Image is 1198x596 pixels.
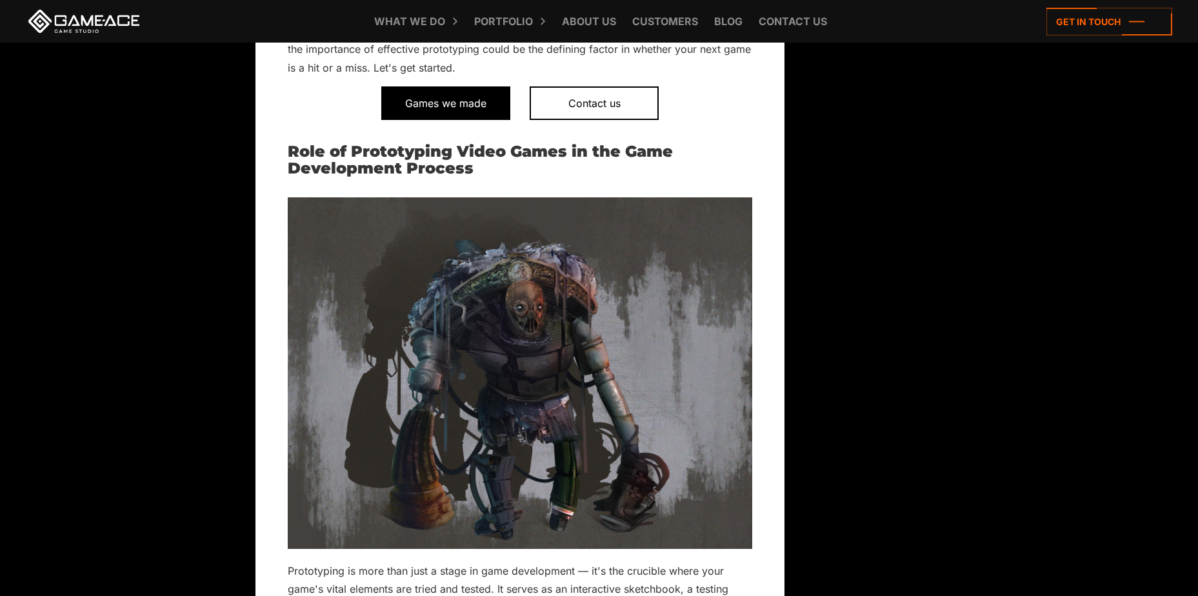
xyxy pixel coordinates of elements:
[288,197,752,549] img: game prototyping
[1046,8,1172,35] a: Get in touch
[288,143,752,177] h2: Role of Prototyping Video Games in the Game Development Process
[530,86,659,120] a: Contact us
[381,86,510,120] a: Games we made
